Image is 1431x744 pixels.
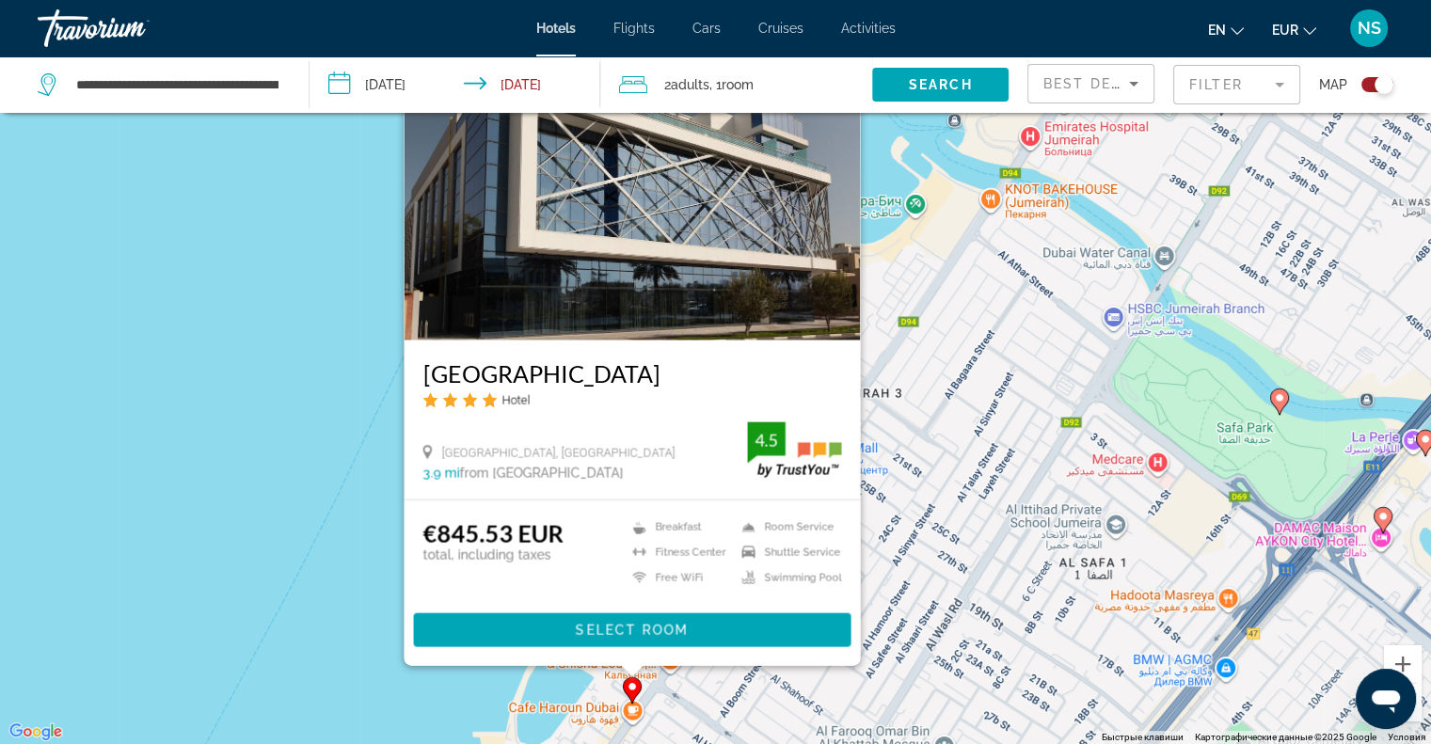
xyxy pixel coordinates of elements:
[1043,72,1138,95] mat-select: Sort by
[422,547,563,562] p: total, including taxes
[459,466,623,481] span: from [GEOGRAPHIC_DATA]
[758,21,803,36] a: Cruises
[732,544,841,560] li: Shuttle Service
[692,21,721,36] a: Cars
[1319,71,1347,98] span: Map
[1173,64,1300,105] button: Filter
[1347,76,1393,93] button: Toggle map
[600,56,872,113] button: Travelers: 2 adults, 0 children
[623,569,732,585] li: Free WiFi
[5,720,67,744] img: Google
[732,519,841,535] li: Room Service
[1356,669,1416,729] iframe: Кнопка запуска окна обмена сообщениями
[536,21,576,36] a: Hotels
[575,623,688,638] span: Select Room
[404,39,860,340] img: Hotel image
[1272,23,1298,38] span: EUR
[422,358,841,387] a: [GEOGRAPHIC_DATA]
[872,68,1009,102] button: Search
[623,519,732,535] li: Breakfast
[422,519,563,547] ins: €845.53 EUR
[413,622,851,636] a: Select Room
[38,4,226,53] a: Travorium
[909,77,973,92] span: Search
[1384,645,1422,683] button: Увеличить
[310,56,600,113] button: Check-in date: Dec 4, 2025 Check-out date: Dec 8, 2025
[709,71,754,98] span: , 1
[441,445,675,459] span: [GEOGRAPHIC_DATA], [GEOGRAPHIC_DATA]
[732,569,841,585] li: Swimming Pool
[1358,19,1381,38] span: NS
[1043,76,1141,91] span: Best Deals
[1344,8,1393,48] button: User Menu
[623,544,732,560] li: Fitness Center
[1388,732,1425,742] a: Условия (ссылка откроется в новой вкладке)
[413,613,851,647] button: Select Room
[422,391,841,407] div: 4 star Hotel
[722,77,754,92] span: Room
[501,392,530,406] span: Hotel
[613,21,655,36] a: Flights
[1195,732,1376,742] span: Картографические данные ©2025 Google
[1208,23,1226,38] span: en
[747,428,785,451] div: 4.5
[1272,16,1316,43] button: Change currency
[671,77,709,92] span: Adults
[664,71,709,98] span: 2
[841,21,896,36] a: Activities
[5,720,67,744] a: Открыть эту область в Google Картах (в новом окне)
[747,421,841,477] img: trustyou-badge.svg
[422,466,459,481] span: 3.9 mi
[1208,16,1244,43] button: Change language
[1102,731,1184,744] button: Быстрые клавиши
